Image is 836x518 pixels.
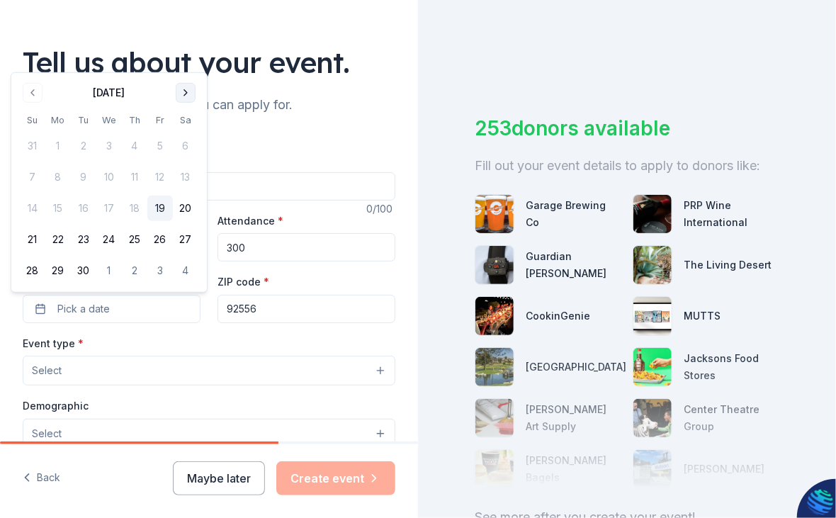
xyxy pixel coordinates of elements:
[526,197,621,231] div: Garage Brewing Co
[23,295,200,323] button: Pick a date
[23,172,395,201] input: Spring Fundraiser
[176,83,196,103] button: Go to next month
[32,425,62,442] span: Select
[218,275,269,289] label: ZIP code
[71,258,96,283] button: 30
[57,300,110,317] span: Pick a date
[20,258,45,283] button: 28
[173,227,198,252] button: 27
[633,246,672,284] img: photo for The Living Desert
[684,308,721,325] div: MUTTS
[71,113,96,128] th: Tuesday
[32,362,62,379] span: Select
[147,227,173,252] button: 26
[684,197,779,231] div: PRP Wine International
[218,214,283,228] label: Attendance
[122,227,147,252] button: 25
[45,113,71,128] th: Monday
[20,113,45,128] th: Sunday
[684,257,772,274] div: The Living Desert
[475,113,779,143] div: 253 donors available
[23,337,84,351] label: Event type
[475,297,514,335] img: photo for CookinGenie
[122,113,147,128] th: Thursday
[366,201,395,218] div: 0 /100
[20,227,45,252] button: 21
[23,94,395,116] div: We'll find in-kind donations you can apply for.
[173,113,198,128] th: Saturday
[475,154,779,177] div: Fill out your event details to apply to donors like:
[218,233,395,261] input: 20
[173,258,198,283] button: 4
[526,308,590,325] div: CookinGenie
[475,246,514,284] img: photo for Guardian Angel Device
[633,195,672,233] img: photo for PRP Wine International
[218,295,395,323] input: 12345 (U.S. only)
[23,356,395,385] button: Select
[173,461,265,495] button: Maybe later
[96,258,122,283] button: 1
[23,399,89,413] label: Demographic
[633,297,672,335] img: photo for MUTTS
[23,463,60,493] button: Back
[147,258,173,283] button: 3
[122,258,147,283] button: 2
[147,196,173,221] button: 19
[45,258,71,283] button: 29
[23,419,395,449] button: Select
[173,196,198,221] button: 20
[71,227,96,252] button: 23
[23,83,43,103] button: Go to previous month
[45,227,71,252] button: 22
[96,113,122,128] th: Wednesday
[96,227,122,252] button: 24
[93,84,125,101] div: [DATE]
[475,195,514,233] img: photo for Garage Brewing Co
[147,113,173,128] th: Friday
[526,248,621,282] div: Guardian [PERSON_NAME]
[23,43,395,82] div: Tell us about your event.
